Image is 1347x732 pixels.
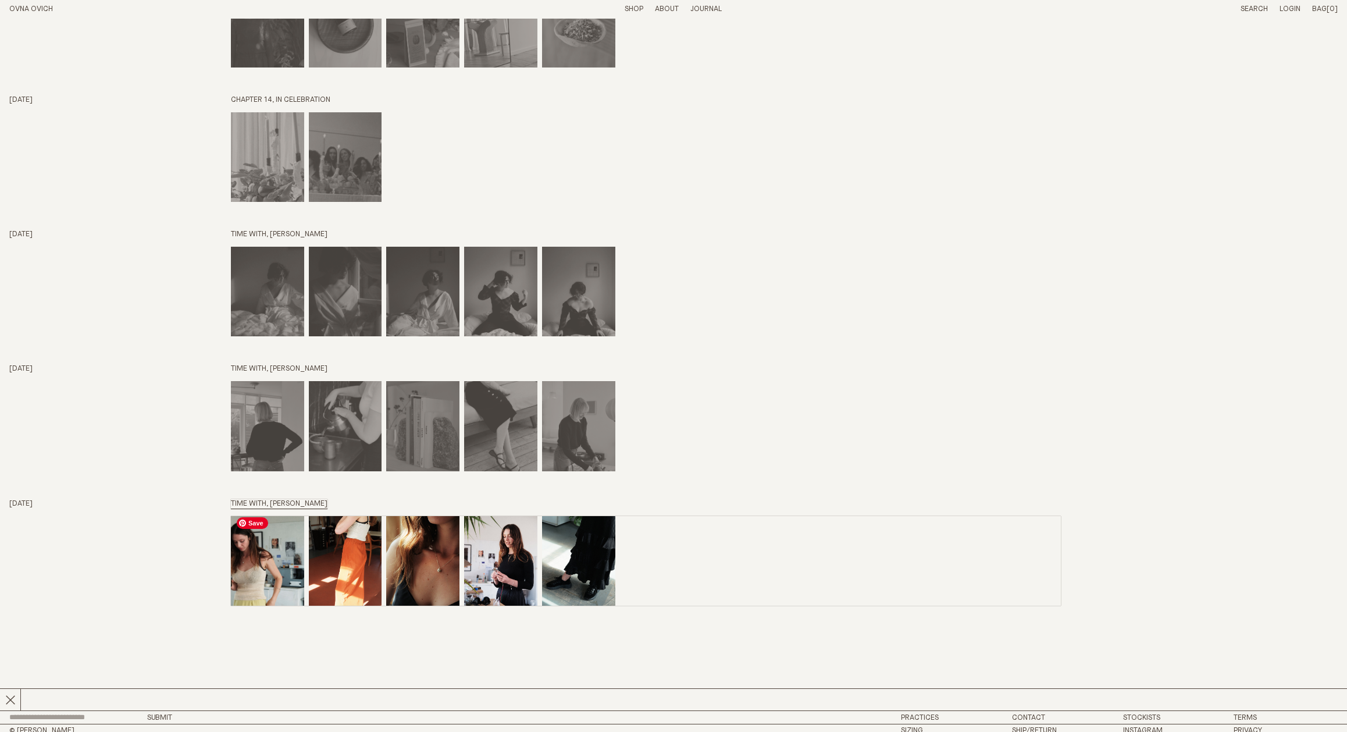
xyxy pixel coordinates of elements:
button: Submit [147,714,172,722]
p: [DATE] [9,95,176,105]
a: Time with, OPHELIA KING [231,247,1061,336]
h3: Time With, [PERSON_NAME] [231,364,327,374]
img: Chapter 14, IN CELEBRATION [309,112,382,202]
a: Terms [1234,714,1257,722]
img: Time With, NATASHA MEAD [309,381,382,471]
a: Time with, OPHELIA KING [231,230,327,240]
a: Shop [625,5,643,13]
a: Journal [690,5,722,13]
img: Time with, OPHELIA KING [231,247,304,336]
a: Practices [901,714,939,722]
img: TIME WITH, MAEVE WOODHOUSE [542,516,615,606]
img: Time with, OPHELIA KING [464,247,537,336]
summary: About [655,5,679,15]
a: Time With, NATASHA MEAD [231,381,1061,471]
a: Chapter 14, IN CELEBRATION [231,112,1061,202]
img: Time With, NATASHA MEAD [542,381,615,471]
img: Time With, NATASHA MEAD [231,381,304,471]
img: Time with, OPHELIA KING [309,247,382,336]
img: TIME WITH, MAEVE WOODHOUSE [386,516,459,606]
span: [0] [1327,5,1338,13]
p: [DATE] [9,364,176,374]
img: TIME WITH, MAEVE WOODHOUSE [464,516,537,606]
a: Chapter 14, IN CELEBRATION [231,95,330,105]
img: Time with, OPHELIA KING [542,247,615,336]
p: [DATE] [9,499,176,509]
a: Home [9,5,53,13]
a: Stockists [1123,714,1160,722]
a: Search [1241,5,1268,13]
img: TIME WITH, MAEVE WOODHOUSE [231,516,304,606]
span: Bag [1312,5,1327,13]
a: Contact [1012,714,1045,722]
p: [DATE] [9,230,176,240]
h3: Time with, [PERSON_NAME] [231,230,327,240]
img: Time with, OPHELIA KING [386,247,459,336]
img: TIME WITH, MAEVE WOODHOUSE [309,516,382,606]
a: Time With, NATASHA MEAD [231,364,327,374]
a: TIME WITH, MAEVE WOODHOUSE [231,516,1061,606]
span: Save [237,517,268,529]
img: Time With, NATASHA MEAD [464,381,537,471]
h3: TIME WITH, [PERSON_NAME] [231,499,327,509]
img: Chapter 14, IN CELEBRATION [231,112,304,202]
img: Time With, NATASHA MEAD [386,381,459,471]
a: TIME WITH, MAEVE WOODHOUSE [231,499,327,509]
a: Login [1280,5,1300,13]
